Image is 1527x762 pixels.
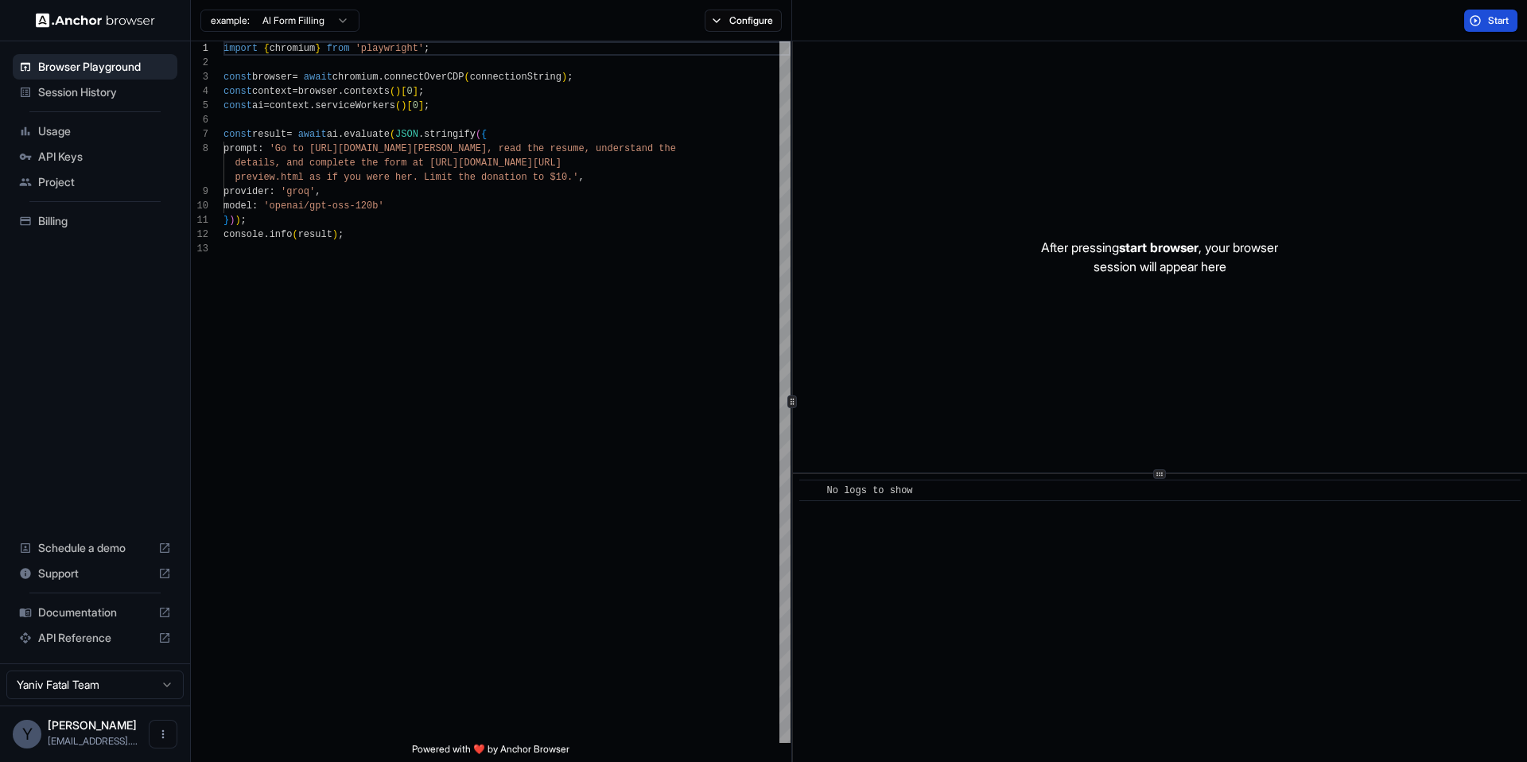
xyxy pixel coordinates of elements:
[263,200,383,212] span: 'openai/gpt-oss-120b'
[406,100,412,111] span: [
[270,186,275,197] span: :
[401,100,406,111] span: )
[235,157,458,169] span: details, and complete the form at [URL]
[418,100,424,111] span: ]
[327,43,350,54] span: from
[270,143,510,154] span: 'Go to [URL][DOMAIN_NAME][PERSON_NAME], re
[191,213,208,227] div: 11
[223,43,258,54] span: import
[424,100,429,111] span: ;
[521,172,578,183] span: n to $10.'
[378,72,383,83] span: .
[270,100,309,111] span: context
[13,720,41,748] div: Y
[13,561,177,586] div: Support
[38,174,171,190] span: Project
[235,172,521,183] span: preview.html as if you were her. Limit the donatio
[191,227,208,242] div: 12
[705,10,782,32] button: Configure
[567,72,573,83] span: ;
[338,129,344,140] span: .
[1119,239,1199,255] span: start browser
[263,100,269,111] span: =
[292,72,297,83] span: =
[561,72,567,83] span: )
[298,86,338,97] span: browser
[223,215,229,226] span: }
[327,129,338,140] span: ai
[252,100,263,111] span: ai
[263,43,269,54] span: {
[309,100,315,111] span: .
[191,127,208,142] div: 7
[38,540,152,556] span: Schedule a demo
[13,119,177,144] div: Usage
[223,229,263,240] span: console
[298,229,332,240] span: result
[223,200,252,212] span: model
[1488,14,1510,27] span: Start
[241,215,247,226] span: ;
[424,43,429,54] span: ;
[315,186,321,197] span: ,
[38,630,152,646] span: API Reference
[191,41,208,56] div: 1
[395,129,418,140] span: JSON
[413,100,418,111] span: 0
[252,72,292,83] span: browser
[827,485,913,496] span: No logs to show
[401,86,406,97] span: [
[356,43,424,54] span: 'playwright'
[223,129,252,140] span: const
[315,43,321,54] span: }
[458,157,561,169] span: [DOMAIN_NAME][URL]
[38,566,152,581] span: Support
[390,86,395,97] span: (
[13,144,177,169] div: API Keys
[13,80,177,105] div: Session History
[38,123,171,139] span: Usage
[286,129,292,140] span: =
[304,72,332,83] span: await
[48,735,138,747] span: fatttal@gmail.com
[412,743,569,762] span: Powered with ❤️ by Anchor Browser
[191,242,208,256] div: 13
[13,535,177,561] div: Schedule a demo
[38,605,152,620] span: Documentation
[191,84,208,99] div: 4
[191,185,208,199] div: 9
[418,129,424,140] span: .
[252,86,292,97] span: context
[13,625,177,651] div: API Reference
[229,215,235,226] span: )
[476,129,481,140] span: (
[191,199,208,213] div: 10
[235,215,240,226] span: )
[36,13,155,28] img: Anchor Logo
[38,213,171,229] span: Billing
[292,229,297,240] span: (
[338,86,344,97] span: .
[38,149,171,165] span: API Keys
[223,86,252,97] span: const
[48,718,137,732] span: Yaniv Fatal
[191,142,208,156] div: 8
[807,483,815,499] span: ​
[13,600,177,625] div: Documentation
[464,72,470,83] span: (
[263,229,269,240] span: .
[578,172,584,183] span: ,
[38,59,171,75] span: Browser Playground
[315,100,395,111] span: serviceWorkers
[252,129,286,140] span: result
[395,100,401,111] span: (
[424,129,476,140] span: stringify
[223,100,252,111] span: const
[223,72,252,83] span: const
[510,143,676,154] span: ad the resume, understand the
[384,72,464,83] span: connectOverCDP
[344,129,390,140] span: evaluate
[270,43,316,54] span: chromium
[1041,238,1278,276] p: After pressing , your browser session will appear here
[252,200,258,212] span: :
